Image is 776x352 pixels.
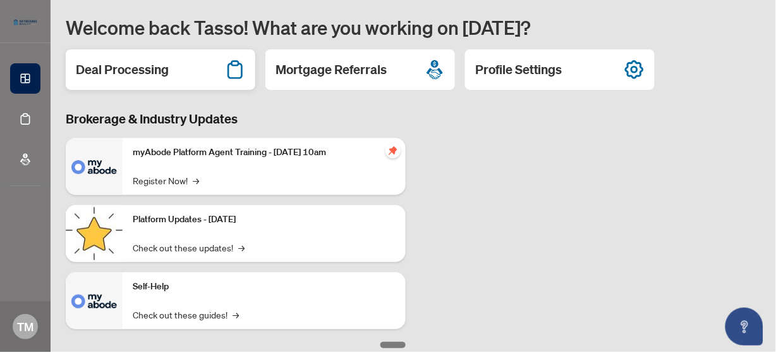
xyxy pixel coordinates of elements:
[76,61,169,79] h2: Deal Processing
[10,16,40,28] img: logo
[133,280,396,294] p: Self-Help
[66,110,406,128] h3: Brokerage & Industry Updates
[133,241,245,255] a: Check out these updates!→
[385,143,401,158] span: pushpin
[66,15,761,39] h1: Welcome back Tasso! What are you working on [DATE]?
[133,173,199,187] a: Register Now!→
[193,173,199,187] span: →
[475,61,562,79] h2: Profile Settings
[66,138,123,195] img: myAbode Platform Agent Training - October 1, 2025 @ 10am
[133,146,396,160] p: myAbode Platform Agent Training - [DATE] 10am
[725,308,763,346] button: Open asap
[66,205,123,262] img: Platform Updates - September 16, 2025
[66,272,123,329] img: Self-Help
[17,318,33,336] span: TM
[133,308,239,322] a: Check out these guides!→
[133,213,396,227] p: Platform Updates - [DATE]
[276,61,387,79] h2: Mortgage Referrals
[233,308,239,322] span: →
[238,241,245,255] span: →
